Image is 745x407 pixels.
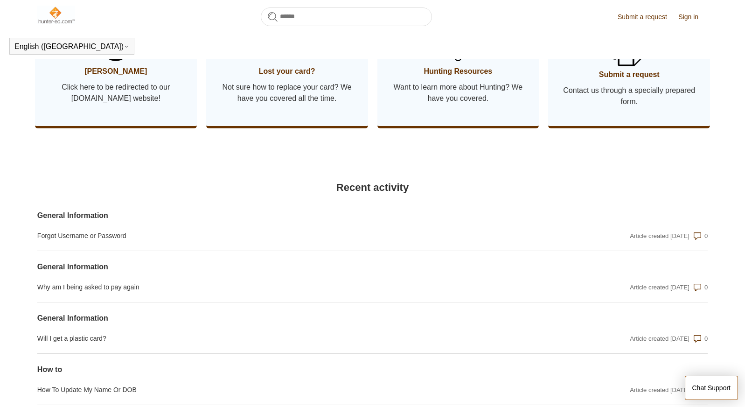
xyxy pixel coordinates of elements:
div: Article created [DATE] [630,283,689,292]
a: Why am I being asked to pay again [37,282,507,292]
a: Submit a request [618,12,676,22]
input: Search [261,7,432,26]
a: General Information [37,210,507,221]
a: Lost your card? Not sure how to replace your card? We have you covered all the time. [206,10,368,126]
a: How to [37,364,507,375]
button: English ([GEOGRAPHIC_DATA]) [14,42,129,51]
img: Hunter-Ed Help Center home page [37,6,75,24]
div: Article created [DATE] [630,386,689,395]
a: Sign in [678,12,708,22]
div: Article created [DATE] [630,232,689,241]
span: Lost your card? [220,66,354,77]
a: General Information [37,261,507,273]
h2: Recent activity [37,180,708,195]
a: Forgot Username or Password [37,231,507,241]
a: Submit a request Contact us through a specially prepared form. [548,10,710,126]
a: Hunting Resources Want to learn more about Hunting? We have you covered. [377,10,539,126]
a: [PERSON_NAME] Click here to be redirected to our [DOMAIN_NAME] website! [35,10,197,126]
span: Click here to be redirected to our [DOMAIN_NAME] website! [49,82,183,104]
a: Will I get a plastic card? [37,334,507,344]
div: Article created [DATE] [630,334,689,344]
span: Contact us through a specially prepared form. [562,85,696,107]
span: [PERSON_NAME] [49,66,183,77]
span: Hunting Resources [391,66,525,77]
button: Chat Support [685,376,738,400]
span: Submit a request [562,69,696,80]
span: Want to learn more about Hunting? We have you covered. [391,82,525,104]
a: General Information [37,313,507,324]
a: How To Update My Name Or DOB [37,385,507,395]
span: Not sure how to replace your card? We have you covered all the time. [220,82,354,104]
